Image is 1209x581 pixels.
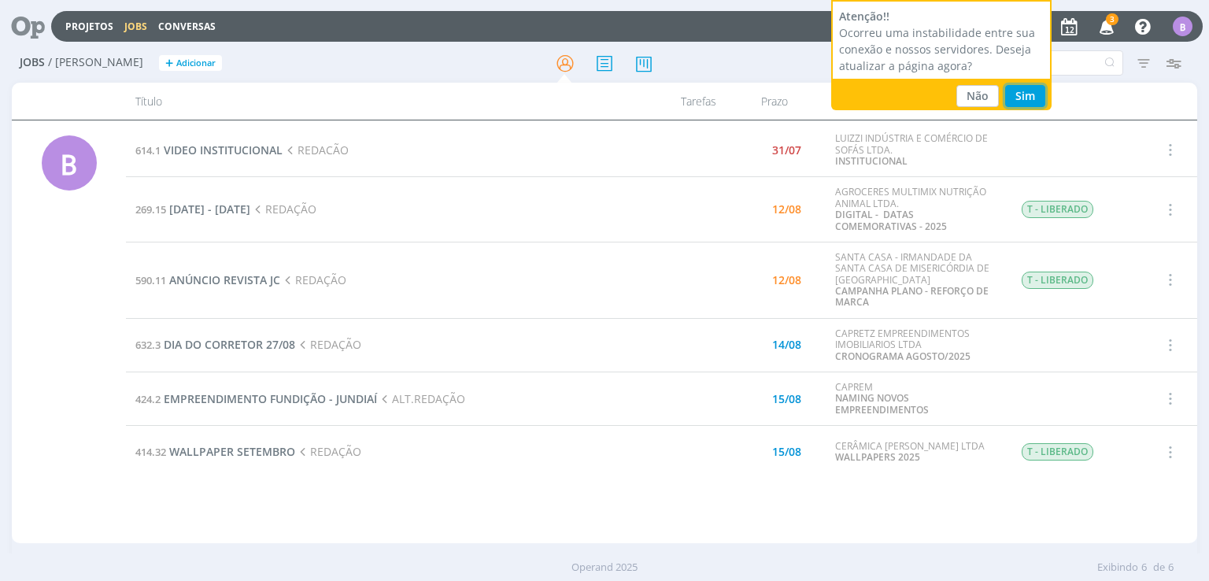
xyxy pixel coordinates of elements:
div: 12/08 [772,275,801,286]
span: 3 [1106,13,1118,25]
div: 12/08 [772,204,801,215]
span: / [PERSON_NAME] [48,56,143,69]
a: 269.15[DATE] - [DATE] [135,202,250,216]
a: 414.32WALLPAPER SETEMBRO [135,444,295,459]
div: Título [126,83,630,120]
span: T - LIBERADO [1022,443,1093,461]
div: B [42,135,97,191]
span: REDAÇÃO [250,202,316,216]
span: [DATE] - [DATE] [169,202,250,216]
div: CAPRETZ EMPREENDIMENTOS IMOBILIARIOS LTDA [835,328,997,362]
div: SANTA CASA - IRMANDADE DA SANTA CASA DE MISERICÓRDIA DE [GEOGRAPHIC_DATA] [835,252,997,309]
div: 31/07 [772,145,801,156]
span: 632.3 [135,338,161,352]
a: INSTITUCIONAL [835,154,908,168]
span: WALLPAPER SETEMBRO [169,444,295,459]
div: CERÂMICA [PERSON_NAME] LTDA [835,441,997,464]
button: B [1172,13,1193,40]
button: Sim [1005,85,1045,107]
span: DIA DO CORRETOR 27/08 [164,337,295,352]
button: Jobs [120,20,152,33]
span: 414.32 [135,445,166,459]
span: Exibindo [1097,560,1138,575]
div: 15/08 [772,446,801,457]
span: REDAÇÃO [295,337,360,352]
span: ANÚNCIO REVISTA JC [169,272,280,287]
a: DIGITAL - DATAS COMEMORATIVAS - 2025 [835,208,947,232]
div: Ocorreu uma instabilidade entre sua conexão e nossos servidores. Deseja atualizar a página agora? [839,24,1044,74]
span: 6 [1141,560,1147,575]
a: WALLPAPERS 2025 [835,450,920,464]
a: 590.11ANÚNCIO REVISTA JC [135,272,280,287]
span: T - LIBERADO [1022,201,1093,218]
div: Tarefas [631,83,726,120]
div: Status [1004,83,1138,120]
button: +Adicionar [159,55,222,72]
span: 6 [1168,560,1174,575]
button: Não [956,85,999,107]
span: ALT.REDAÇÃO [377,391,464,406]
a: CRONOGRAMA AGOSTO/2025 [835,350,971,363]
span: 269.15 [135,202,166,216]
span: + [165,55,173,72]
button: Projetos [61,20,118,33]
span: 424.2 [135,392,161,406]
div: Atenção!! [839,8,1044,24]
span: EMPREENDIMENTO FUNDIÇÃO - JUNDIAÍ [164,391,377,406]
a: 632.3DIA DO CORRETOR 27/08 [135,337,295,352]
a: 614.1VIDEO INSTITUCIONAL [135,142,283,157]
span: Adicionar [176,58,216,68]
span: 614.1 [135,143,161,157]
div: CAPREM [835,382,997,416]
div: 15/08 [772,394,801,405]
a: Conversas [158,20,216,33]
div: B [1173,17,1192,36]
span: REDAÇÃO [295,444,360,459]
span: REDAÇÃO [280,272,346,287]
div: Cliente / Projeto [823,83,1004,120]
button: Conversas [153,20,220,33]
a: 424.2EMPREENDIMENTO FUNDIÇÃO - JUNDIAÍ [135,391,377,406]
a: NAMING NOVOS EMPREENDIMENTOS [835,391,929,416]
button: 3 [1089,13,1122,41]
span: REDACÃO [283,142,348,157]
span: de [1153,560,1165,575]
span: Jobs [20,56,45,69]
a: Jobs [124,20,147,33]
div: LUIZZI INDÚSTRIA E COMÉRCIO DE SOFÁS LTDA. [835,133,997,167]
a: Projetos [65,20,113,33]
div: AGROCERES MULTIMIX NUTRIÇÃO ANIMAL LTDA. [835,187,997,232]
a: CAMPANHA PLANO - REFORÇO DE MARCA [835,284,989,309]
div: 14/08 [772,339,801,350]
span: 590.11 [135,273,166,287]
span: T - LIBERADO [1022,272,1093,289]
div: Prazo [726,83,823,120]
span: VIDEO INSTITUCIONAL [164,142,283,157]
